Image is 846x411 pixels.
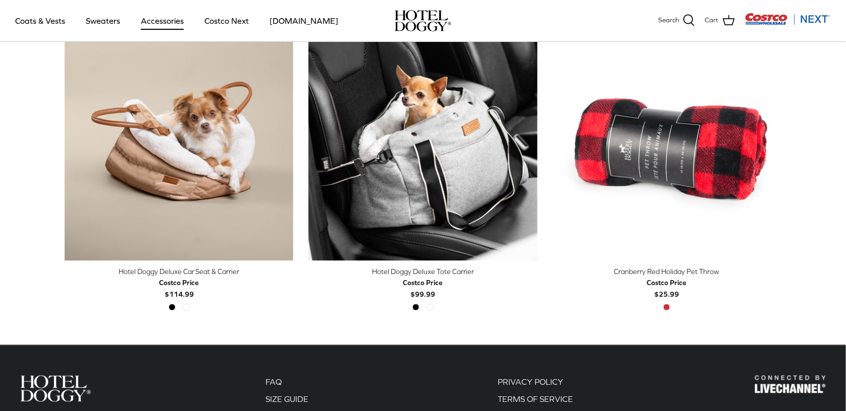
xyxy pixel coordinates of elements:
[647,277,687,288] div: Costco Price
[705,14,735,27] a: Cart
[745,13,831,25] img: Costco Next
[308,32,537,261] a: Hotel Doggy Deluxe Tote Carrier
[705,15,719,26] span: Cart
[553,32,781,261] a: Cranberry Red Holiday Pet Throw
[745,19,831,27] a: Visit Costco Next
[132,4,193,38] a: Accessories
[658,15,679,26] span: Search
[308,266,537,300] a: Hotel Doggy Deluxe Tote Carrier Costco Price$99.99
[403,277,443,298] b: $99.99
[77,4,129,38] a: Sweaters
[647,277,687,298] b: $25.99
[159,277,199,288] div: Costco Price
[6,4,74,38] a: Coats & Vests
[403,277,443,288] div: Costco Price
[159,277,199,298] b: $114.99
[553,266,781,277] div: Cranberry Red Holiday Pet Throw
[658,14,695,27] a: Search
[266,377,282,386] a: FAQ
[195,4,258,38] a: Costco Next
[395,10,451,31] a: hoteldoggy.com hoteldoggycom
[65,32,293,261] a: Hotel Doggy Deluxe Car Seat & Carrier
[755,376,826,393] img: Hotel Doggy Costco Next
[260,4,347,38] a: [DOMAIN_NAME]
[266,394,309,403] a: SIZE GUIDE
[395,10,451,31] img: hoteldoggycom
[308,266,537,277] div: Hotel Doggy Deluxe Tote Carrier
[65,266,293,277] div: Hotel Doggy Deluxe Car Seat & Carrier
[498,394,573,403] a: TERMS OF SERVICE
[498,377,563,386] a: PRIVACY POLICY
[553,266,781,300] a: Cranberry Red Holiday Pet Throw Costco Price$25.99
[65,266,293,300] a: Hotel Doggy Deluxe Car Seat & Carrier Costco Price$114.99
[20,376,91,401] img: Hotel Doggy Costco Next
